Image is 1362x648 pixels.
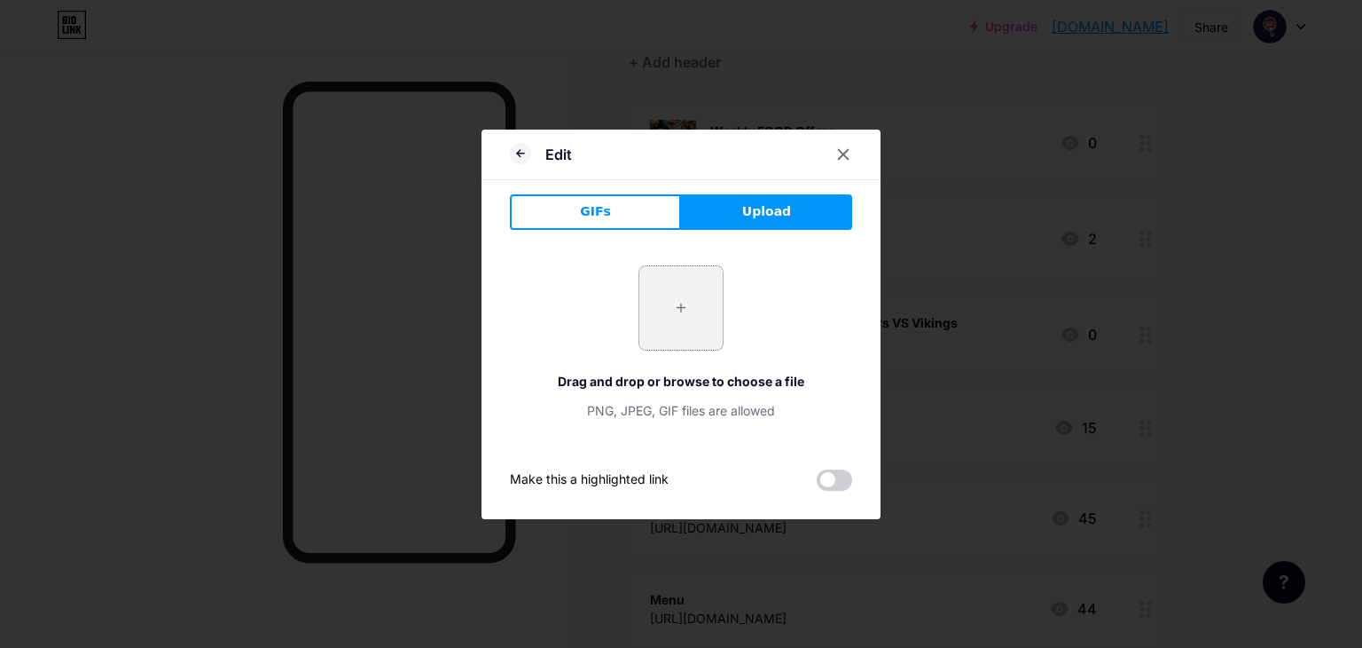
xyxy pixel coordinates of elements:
div: Edit [545,144,572,165]
div: Make this a highlighted link [510,470,669,491]
div: PNG, JPEG, GIF files are allowed [510,401,852,420]
button: GIFs [510,194,681,230]
span: Upload [742,202,791,221]
span: GIFs [580,202,611,221]
button: Upload [681,194,852,230]
div: Drag and drop or browse to choose a file [510,372,852,391]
